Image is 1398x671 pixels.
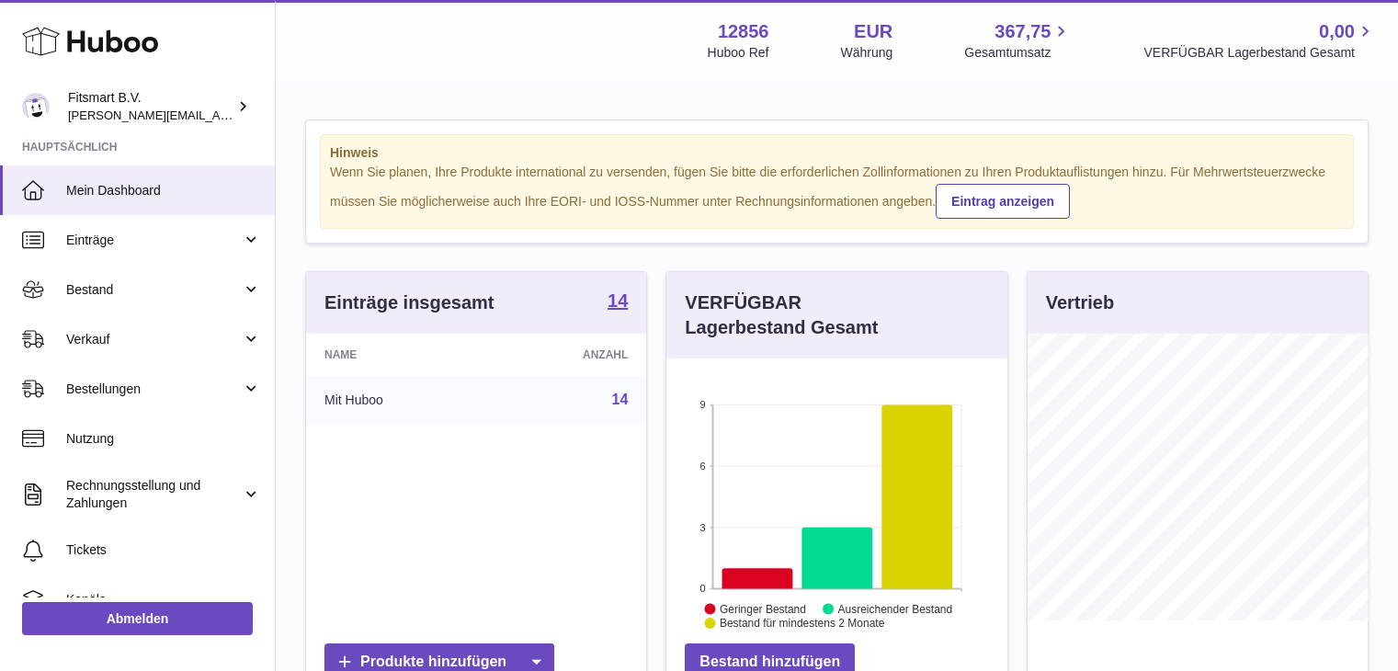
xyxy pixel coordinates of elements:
[936,184,1070,219] a: Eintrag anzeigen
[718,19,769,44] strong: 12856
[330,164,1344,219] div: Wenn Sie planen, Ihre Produkte international zu versenden, fügen Sie bitte die erforderlichen Zol...
[66,381,242,398] span: Bestellungen
[720,602,806,615] text: Geringer Bestand
[854,19,892,44] strong: EUR
[608,291,628,310] strong: 14
[489,334,646,376] th: Anzahl
[700,399,706,410] text: 9
[708,44,769,62] div: Huboo Ref
[995,19,1051,44] span: 367,75
[700,461,706,472] text: 6
[306,334,489,376] th: Name
[68,89,233,124] div: Fitsmart B.V.
[720,617,885,630] text: Bestand für mindestens 2 Monate
[838,602,953,615] text: Ausreichender Bestand
[612,392,629,407] a: 14
[324,290,494,315] h3: Einträge insgesamt
[66,232,242,249] span: Einträge
[608,291,628,313] a: 14
[68,108,369,122] span: [PERSON_NAME][EMAIL_ADDRESS][DOMAIN_NAME]
[66,477,242,512] span: Rechnungsstellung und Zahlungen
[66,430,261,448] span: Nutzung
[330,144,1344,162] strong: Hinweis
[1143,19,1376,62] a: 0,00 VERFÜGBAR Lagerbestand Gesamt
[964,19,1072,62] a: 367,75 Gesamtumsatz
[1046,290,1114,315] h3: Vertrieb
[22,93,50,120] img: jonathan@leaderoo.com
[66,541,261,559] span: Tickets
[306,376,489,424] td: Mit Huboo
[700,583,706,594] text: 0
[66,591,261,608] span: Kanäle
[66,182,261,199] span: Mein Dashboard
[685,290,924,340] h3: VERFÜGBAR Lagerbestand Gesamt
[22,602,253,635] a: Abmelden
[700,521,706,532] text: 3
[964,44,1072,62] span: Gesamtumsatz
[66,281,242,299] span: Bestand
[1319,19,1355,44] span: 0,00
[66,331,242,348] span: Verkauf
[1143,44,1376,62] span: VERFÜGBAR Lagerbestand Gesamt
[841,44,893,62] div: Währung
